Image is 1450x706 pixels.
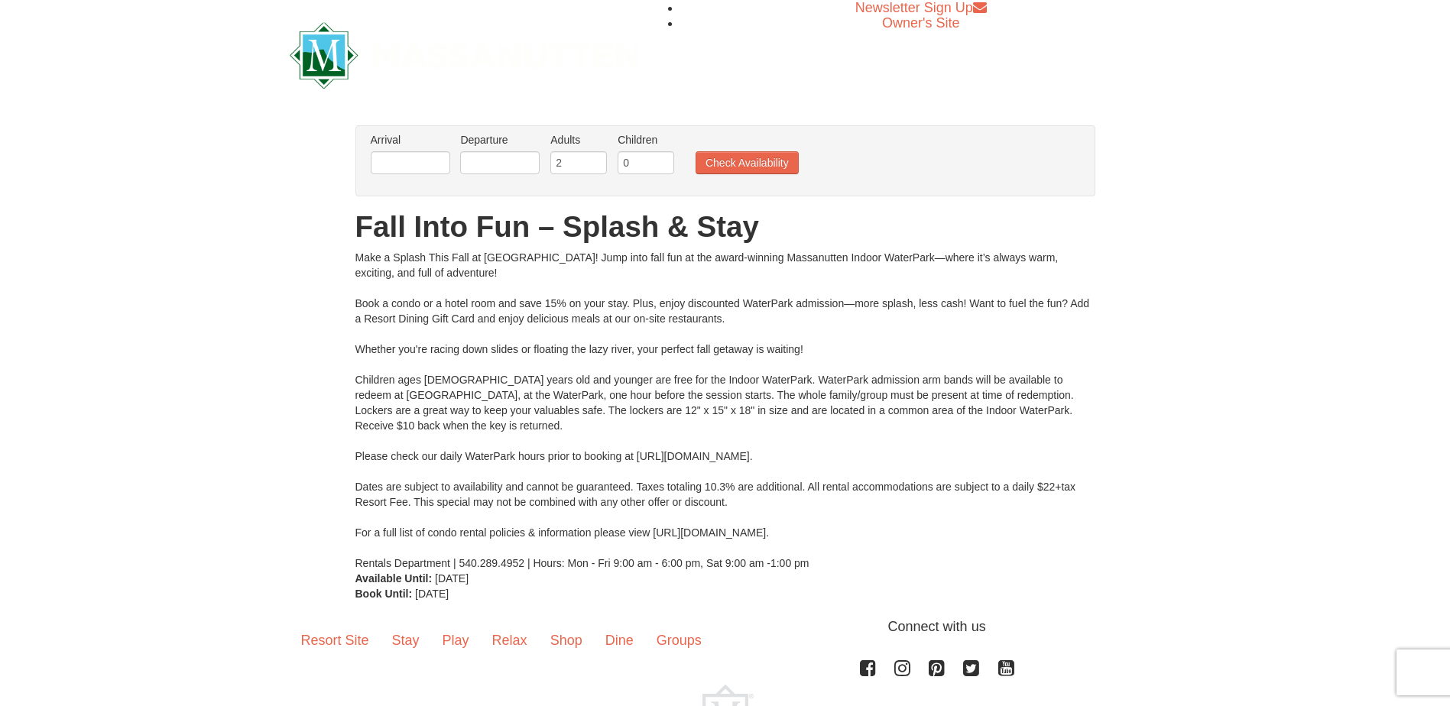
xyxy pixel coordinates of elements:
strong: Book Until: [355,588,413,600]
a: Groups [645,617,713,664]
div: Make a Splash This Fall at [GEOGRAPHIC_DATA]! Jump into fall fun at the award-winning Massanutten... [355,250,1095,571]
label: Children [618,132,674,147]
span: [DATE] [415,588,449,600]
a: Play [431,617,481,664]
h1: Fall Into Fun – Splash & Stay [355,212,1095,242]
a: Resort Site [290,617,381,664]
span: [DATE] [435,572,469,585]
a: Owner's Site [882,15,959,31]
button: Check Availability [696,151,799,174]
a: Relax [481,617,539,664]
a: Shop [539,617,594,664]
label: Adults [550,132,607,147]
img: Massanutten Resort Logo [290,22,640,89]
a: Stay [381,617,431,664]
p: Connect with us [290,617,1161,637]
a: Dine [594,617,645,664]
label: Arrival [371,132,450,147]
label: Departure [460,132,540,147]
strong: Available Until: [355,572,433,585]
a: Massanutten Resort [290,35,640,71]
